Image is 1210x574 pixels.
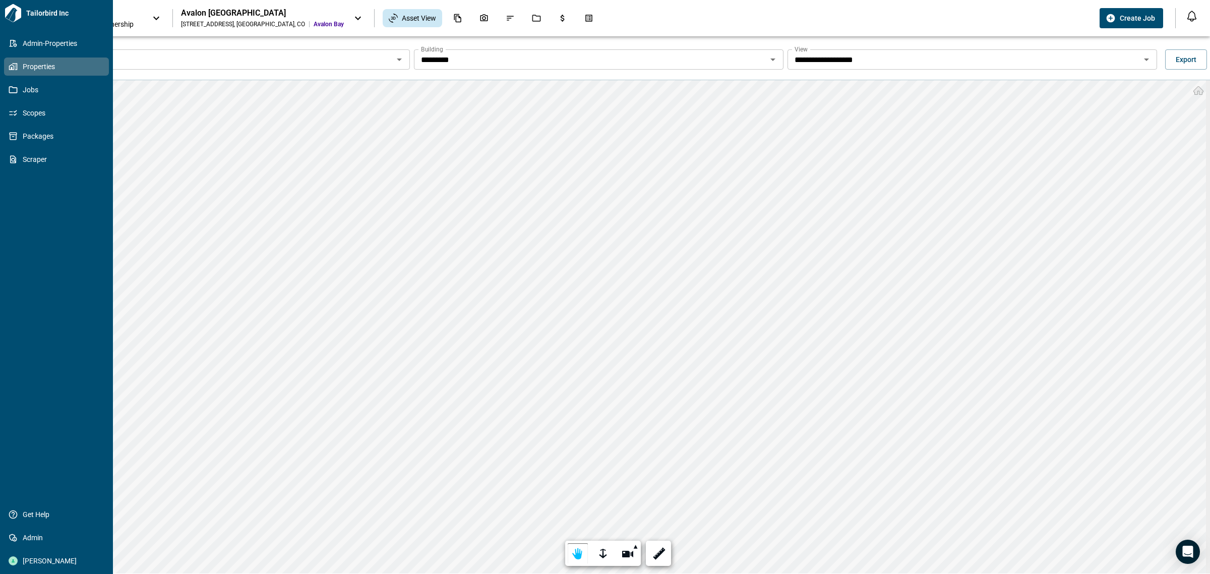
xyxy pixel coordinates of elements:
span: Properties [18,62,99,72]
span: Asset View [402,13,436,23]
span: Avalon Bay [314,20,344,28]
span: Admin-Properties [18,38,99,48]
button: Open [766,52,780,67]
button: Open [1139,52,1154,67]
span: Get Help [18,509,99,520]
a: Packages [4,127,109,145]
span: Export [1176,54,1196,65]
button: Create Job [1100,8,1163,28]
span: Admin [18,533,99,543]
span: Tailorbird Inc [22,8,109,18]
div: Avalon [GEOGRAPHIC_DATA] [181,8,344,18]
div: Asset View [383,9,442,27]
a: Properties [4,58,109,76]
span: Packages [18,131,99,141]
a: Admin [4,529,109,547]
a: Jobs [4,81,109,99]
label: View [795,45,808,53]
div: Jobs [526,10,547,27]
button: Open notification feed [1184,8,1200,24]
label: Building [421,45,443,53]
span: Create Job [1120,13,1155,23]
div: Budgets [552,10,573,27]
div: Issues & Info [500,10,521,27]
a: Admin-Properties [4,34,109,52]
a: Scraper [4,150,109,168]
button: Export [1165,49,1207,70]
span: Scopes [18,108,99,118]
span: Jobs [18,85,99,95]
div: Photos [473,10,495,27]
div: Open Intercom Messenger [1176,540,1200,564]
div: [STREET_ADDRESS] , [GEOGRAPHIC_DATA] , CO [181,20,305,28]
span: Scraper [18,154,99,164]
a: Scopes [4,104,109,122]
div: Documents [447,10,468,27]
span: [PERSON_NAME] [18,556,99,566]
div: Takeoff Center [578,10,599,27]
button: Open [392,52,406,67]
